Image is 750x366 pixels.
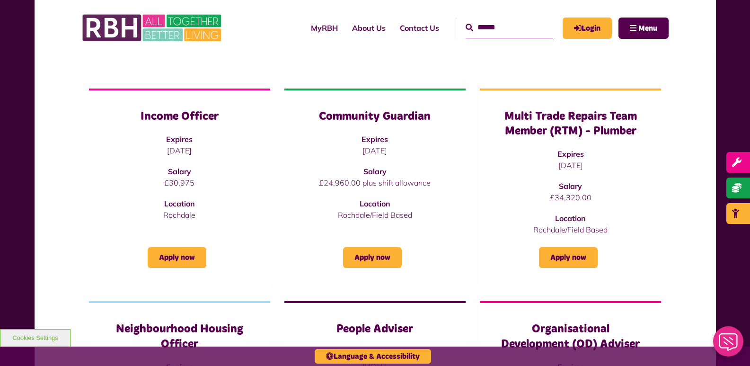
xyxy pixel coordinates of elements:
[315,349,431,364] button: Language & Accessibility
[466,18,553,38] input: Search
[618,18,669,39] button: Navigation
[638,25,657,32] span: Menu
[393,15,446,41] a: Contact Us
[303,177,447,188] p: £24,960.00 plus shift allowance
[499,160,642,171] p: [DATE]
[499,224,642,235] p: Rochdale/Field Based
[303,209,447,221] p: Rochdale/Field Based
[557,149,584,159] strong: Expires
[108,145,251,156] p: [DATE]
[303,145,447,156] p: [DATE]
[303,322,447,337] h3: People Adviser
[343,247,402,268] a: Apply now
[108,322,251,351] h3: Neighbourhood Housing Officer
[360,199,390,208] strong: Location
[345,15,393,41] a: About Us
[499,192,642,203] p: £34,320.00
[539,247,598,268] a: Apply now
[555,214,586,223] strong: Location
[362,134,388,144] strong: Expires
[82,9,224,46] img: RBH
[303,109,447,124] h3: Community Guardian
[559,181,582,191] strong: Salary
[499,322,642,351] h3: Organisational Development (OD) Adviser
[164,199,195,208] strong: Location
[108,109,251,124] h3: Income Officer
[108,209,251,221] p: Rochdale
[304,15,345,41] a: MyRBH
[166,134,193,144] strong: Expires
[168,167,191,176] strong: Salary
[499,109,642,139] h3: Multi Trade Repairs Team Member (RTM) - Plumber
[707,323,750,366] iframe: Netcall Web Assistant for live chat
[363,167,387,176] strong: Salary
[108,177,251,188] p: £30,975
[148,247,206,268] a: Apply now
[563,18,612,39] a: MyRBH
